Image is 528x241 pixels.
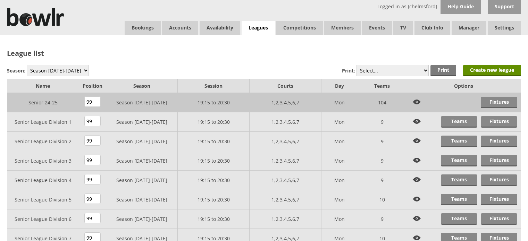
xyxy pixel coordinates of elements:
[321,112,358,132] td: Mon
[321,132,358,151] td: Mon
[441,116,477,128] a: Teams
[250,112,321,132] td: 1,2,3,4,5,6,7
[410,155,424,166] img: View
[358,93,406,112] td: 104
[178,93,250,112] td: 19:15 to 20:30
[162,21,198,35] span: Accounts
[481,136,517,147] a: Fixtures
[106,209,178,229] td: Season [DATE]-[DATE]
[242,21,275,35] a: Leagues
[178,190,250,209] td: 19:15 to 20:30
[250,79,321,93] td: Courts
[358,209,406,229] td: 9
[481,194,517,205] a: Fixtures
[481,97,517,108] a: Fixtures
[250,171,321,190] td: 1,2,3,4,5,6,7
[276,21,323,35] a: Competitions
[410,174,424,185] img: View
[481,213,517,225] a: Fixtures
[358,79,406,93] td: Teams
[7,49,521,58] h2: League list
[410,97,424,107] img: View
[250,132,321,151] td: 1,2,3,4,5,6,7
[321,171,358,190] td: Mon
[441,174,477,186] a: Teams
[250,151,321,171] td: 1,2,3,4,5,6,7
[7,93,79,112] td: Senior 24-25
[358,151,406,171] td: 9
[481,174,517,186] a: Fixtures
[106,171,178,190] td: Season [DATE]-[DATE]
[106,112,178,132] td: Season [DATE]-[DATE]
[7,209,79,229] td: Senior League Division 6
[481,155,517,166] a: Fixtures
[321,79,358,93] td: Day
[7,171,79,190] td: Senior League Division 4
[200,21,240,35] a: Availability
[178,132,250,151] td: 19:15 to 20:30
[430,65,456,76] input: Print
[358,171,406,190] td: 9
[7,151,79,171] td: Senior League Division 3
[250,209,321,229] td: 1,2,3,4,5,6,7
[106,132,178,151] td: Season [DATE]-[DATE]
[324,21,361,35] span: Members
[106,79,178,93] td: Season
[342,67,355,74] label: Print:
[7,67,25,74] label: Season:
[250,190,321,209] td: 1,2,3,4,5,6,7
[7,190,79,209] td: Senior League Division 5
[410,116,424,127] img: View
[441,155,477,166] a: Teams
[414,21,450,35] a: Club Info
[178,151,250,171] td: 19:15 to 20:30
[410,194,424,205] img: View
[358,132,406,151] td: 9
[410,213,424,224] img: View
[488,21,521,35] span: Settings
[481,116,517,128] a: Fixtures
[79,79,106,93] td: Position
[106,190,178,209] td: Season [DATE]-[DATE]
[178,112,250,132] td: 19:15 to 20:30
[362,21,392,35] a: Events
[452,21,486,35] span: Manager
[393,21,413,35] span: TV
[125,21,161,35] a: Bookings
[178,79,250,93] td: Session
[178,209,250,229] td: 19:15 to 20:30
[441,213,477,225] a: Teams
[7,79,79,93] td: Name
[410,136,424,146] img: View
[321,93,358,112] td: Mon
[106,93,178,112] td: Season [DATE]-[DATE]
[321,209,358,229] td: Mon
[178,171,250,190] td: 19:15 to 20:30
[358,190,406,209] td: 10
[406,79,521,93] td: Options
[7,132,79,151] td: Senior League Division 2
[441,194,477,205] a: Teams
[463,65,521,76] a: Create new league
[321,190,358,209] td: Mon
[441,136,477,147] a: Teams
[7,112,79,132] td: Senior League Division 1
[321,151,358,171] td: Mon
[250,93,321,112] td: 1,2,3,4,5,6,7
[358,112,406,132] td: 9
[106,151,178,171] td: Season [DATE]-[DATE]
